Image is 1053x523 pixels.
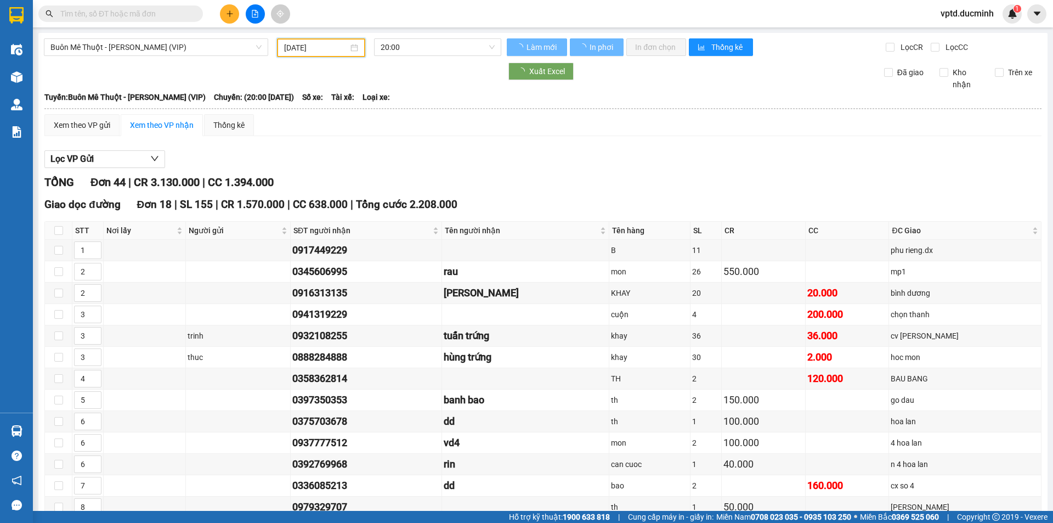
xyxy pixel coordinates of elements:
div: 2 [692,394,720,406]
div: 160.000 [807,478,887,493]
div: 26 [692,266,720,278]
span: Tổng cước 2.208.000 [356,198,457,211]
div: 50.000 [723,499,803,515]
div: 120.000 [807,371,887,386]
div: 4 [692,308,720,320]
span: message [12,500,22,510]
span: 1 [1015,5,1019,13]
div: 0916313135 [292,285,440,301]
div: trinh [188,330,288,342]
span: ⚪️ [854,515,857,519]
div: mp1 [891,266,1039,278]
td: 0345606995 [291,261,442,283]
td: 0888284888 [291,347,442,368]
img: warehouse-icon [11,71,22,83]
td: tuấn trứng [442,325,609,347]
td: 0916313135 [291,283,442,304]
span: CR 1.570.000 [221,198,285,211]
div: 0392769968 [292,457,440,472]
div: 0336085213 [292,478,440,493]
td: 0336085213 [291,475,442,497]
div: 20.000 [807,285,887,301]
th: SL [690,222,722,240]
div: khay [611,330,688,342]
span: vptd.ducminh [932,7,1003,20]
td: 0979329707 [291,497,442,518]
button: Xuất Excel [508,63,574,80]
div: 2 [692,437,720,449]
span: Làm mới [526,41,558,53]
input: 10/10/2025 [284,42,348,54]
div: 2.000 [807,350,887,365]
div: thuc [188,351,288,363]
span: Số xe: [302,91,323,103]
input: Tìm tên, số ĐT hoặc mã đơn [60,8,190,20]
span: loading [579,43,588,51]
div: [PERSON_NAME] [891,501,1039,513]
td: dd [442,411,609,432]
div: 1 [692,458,720,470]
div: 36.000 [807,328,887,344]
td: rin [442,454,609,475]
div: 1 [692,501,720,513]
div: 30 [692,351,720,363]
button: aim [271,4,290,24]
span: file-add [251,10,259,18]
span: caret-down [1032,9,1042,19]
span: | [618,511,620,523]
th: Tên hàng [609,222,690,240]
div: hoc mon [891,351,1039,363]
div: mon [611,437,688,449]
span: loading [516,43,525,51]
th: CR [722,222,806,240]
div: Xem theo VP nhận [130,119,194,131]
button: Làm mới [507,38,567,56]
span: Giao dọc đường [44,198,121,211]
button: file-add [246,4,265,24]
span: Xuất Excel [529,65,565,77]
div: 0345606995 [292,264,440,279]
span: Nơi lấy [106,224,174,237]
td: 0941319229 [291,304,442,325]
div: 0397350353 [292,392,440,408]
div: 40.000 [723,457,803,472]
span: CR 3.130.000 [134,176,200,189]
span: Tài xế: [331,91,354,103]
div: cuộn [611,308,688,320]
div: th [611,415,688,428]
td: banh bao [442,390,609,411]
div: 550.000 [723,264,803,279]
button: plus [220,4,239,24]
img: icon-new-feature [1007,9,1017,19]
div: 0917449229 [292,243,440,258]
span: Buôn Mê Thuột - Hồ Chí Minh (VIP) [50,39,262,55]
button: Lọc VP Gửi [44,150,165,168]
div: can cuoc [611,458,688,470]
div: 0937777512 [292,435,440,451]
div: BAU BANG [891,373,1039,385]
td: vd4 [442,432,609,454]
img: warehouse-icon [11,99,22,110]
td: 0375703678 [291,411,442,432]
div: cx so 4 [891,480,1039,492]
button: In đơn chọn [626,38,686,56]
div: 36 [692,330,720,342]
span: Cung cấp máy in - giấy in: [628,511,714,523]
span: 20:00 [381,39,495,55]
th: CC [806,222,890,240]
span: Chuyến: (20:00 [DATE]) [214,91,294,103]
span: copyright [992,513,1000,521]
div: 1 [692,415,720,428]
button: caret-down [1027,4,1046,24]
div: B [611,244,688,256]
span: | [216,198,218,211]
td: 0392769968 [291,454,442,475]
div: 4 hoa lan [891,437,1039,449]
span: bar-chart [698,43,707,52]
div: TH [611,373,688,385]
div: Thống kê [213,119,245,131]
td: rau [442,261,609,283]
div: n 4 hoa lan [891,458,1039,470]
span: SĐT người nhận [293,224,431,237]
div: vd4 [444,435,607,451]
